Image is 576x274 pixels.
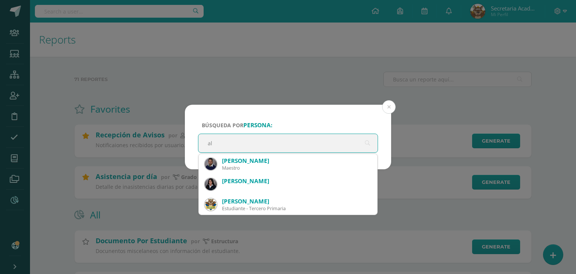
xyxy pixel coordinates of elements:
button: Close (Esc) [382,100,396,114]
div: Estudiante - Tercero Primaria [222,205,371,212]
span: Búsqueda por [202,122,272,129]
img: bb17765804e221dd6eccedafc0e6a8a6.png [205,178,217,190]
img: 5fea9581e0c8d7515924ea264e1d0399.png [205,199,217,211]
div: [PERSON_NAME] [222,197,371,205]
div: [PERSON_NAME] [222,157,371,165]
div: Maestro [222,165,371,171]
strong: persona: [243,121,272,129]
input: ej. Nicholas Alekzander, etc. [198,134,378,152]
div: [PERSON_NAME] [222,177,371,185]
img: a954788b345fa7df8d6881bd5eeed22e.png [205,158,217,170]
